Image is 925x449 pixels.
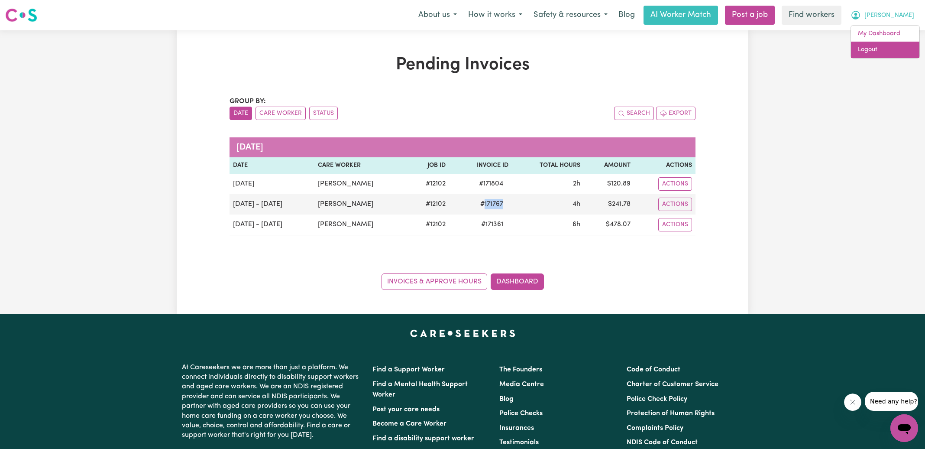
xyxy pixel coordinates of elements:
a: Complaints Policy [627,425,683,432]
th: Date [230,157,314,174]
button: Export [656,107,695,120]
div: My Account [851,25,920,59]
button: My Account [845,6,920,24]
button: How it works [462,6,528,24]
a: Logout [851,42,919,58]
button: sort invoices by date [230,107,252,120]
a: Media Centre [499,381,544,388]
span: Group by: [230,98,266,105]
td: $ 120.89 [584,174,634,194]
td: # 12102 [408,194,449,215]
th: Care Worker [314,157,408,174]
a: Protection of Human Rights [627,410,715,417]
p: At Careseekers we are more than just a platform. We connect individuals directly to disability su... [182,359,362,444]
td: [PERSON_NAME] [314,174,408,194]
td: # 12102 [408,215,449,235]
a: Invoices & Approve Hours [382,273,487,290]
span: # 171804 [474,179,508,189]
td: [DATE] - [DATE] [230,215,314,235]
iframe: Message from company [865,392,918,411]
a: Testimonials [499,439,539,446]
td: [DATE] [230,174,314,194]
iframe: Close message [844,394,861,411]
a: Find a Mental Health Support Worker [372,381,468,398]
a: Blog [613,6,640,25]
span: 6 hours [572,221,580,228]
a: Become a Care Worker [372,420,446,427]
a: NDIS Code of Conduct [627,439,698,446]
button: sort invoices by care worker [256,107,306,120]
a: Insurances [499,425,534,432]
a: Find a disability support worker [372,435,474,442]
th: Job ID [408,157,449,174]
a: Find workers [782,6,841,25]
th: Total Hours [512,157,584,174]
button: Actions [658,198,692,211]
h1: Pending Invoices [230,55,695,75]
td: [PERSON_NAME] [314,215,408,235]
td: $ 478.07 [584,215,634,235]
th: Amount [584,157,634,174]
th: Actions [634,157,695,174]
button: About us [413,6,462,24]
td: [PERSON_NAME] [314,194,408,215]
span: # 171361 [476,219,508,230]
a: My Dashboard [851,26,919,42]
iframe: Button to launch messaging window [890,414,918,442]
button: Safety & resources [528,6,613,24]
a: Dashboard [491,273,544,290]
td: $ 241.78 [584,194,634,215]
a: AI Worker Match [644,6,718,25]
span: # 171767 [475,199,508,209]
th: Invoice ID [449,157,512,174]
button: Search [614,107,654,120]
a: Blog [499,396,514,403]
a: The Founders [499,366,542,373]
td: # 12102 [408,174,449,194]
a: Police Checks [499,410,543,417]
td: [DATE] - [DATE] [230,194,314,215]
span: [PERSON_NAME] [864,11,914,20]
span: 2 hours [573,180,580,187]
a: Charter of Customer Service [627,381,718,388]
caption: [DATE] [230,137,695,157]
button: Actions [658,218,692,231]
a: Police Check Policy [627,396,687,403]
a: Find a Support Worker [372,366,445,373]
button: Actions [658,177,692,191]
img: Careseekers logo [5,7,37,23]
button: sort invoices by paid status [309,107,338,120]
span: 4 hours [572,201,580,208]
a: Post your care needs [372,406,440,413]
a: Post a job [725,6,775,25]
a: Code of Conduct [627,366,680,373]
a: Careseekers logo [5,5,37,25]
a: Careseekers home page [410,330,515,337]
